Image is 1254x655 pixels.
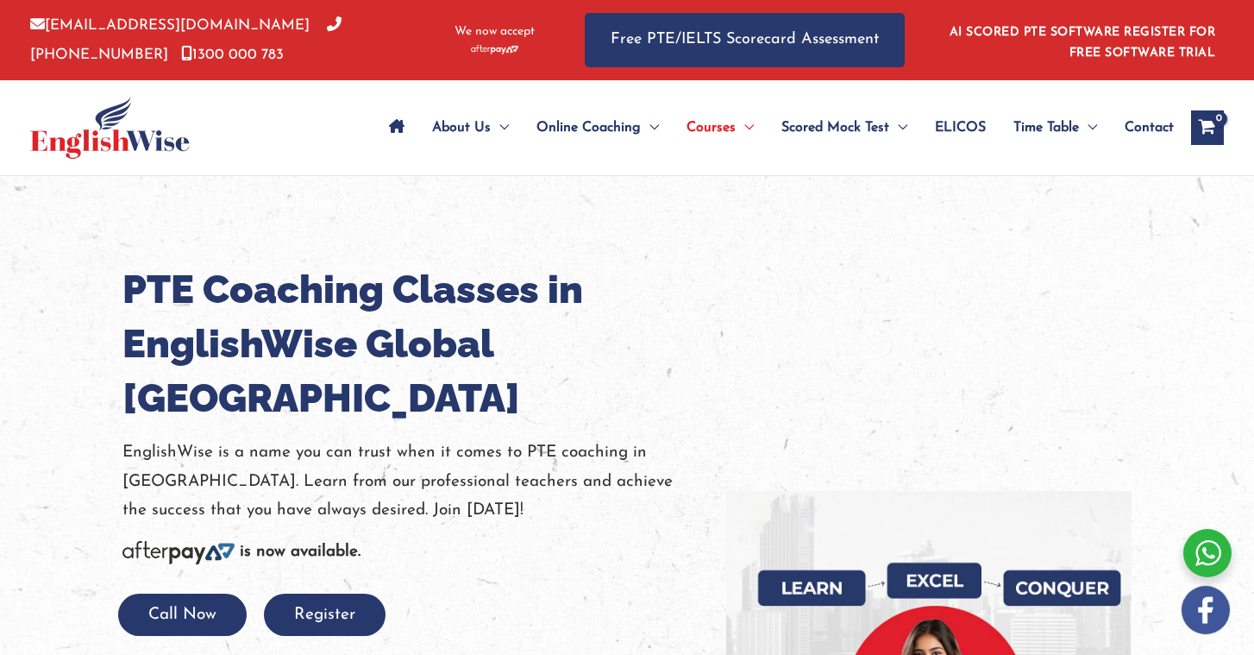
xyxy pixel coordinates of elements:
[418,98,523,158] a: About UsMenu Toggle
[122,438,700,525] p: EnglishWise is a name you can trust when it comes to PTE coaching in [GEOGRAPHIC_DATA]. Learn fro...
[264,607,386,623] a: Register
[30,97,190,159] img: cropped-ew-logo
[950,26,1216,60] a: AI SCORED PTE SOFTWARE REGISTER FOR FREE SOFTWARE TRIAL
[30,18,342,61] a: [PHONE_NUMBER]
[781,98,889,158] span: Scored Mock Test
[264,594,386,636] button: Register
[240,544,361,560] b: is now available.
[673,98,768,158] a: CoursesMenu Toggle
[1000,98,1111,158] a: Time TableMenu Toggle
[1111,98,1174,158] a: Contact
[889,98,907,158] span: Menu Toggle
[1125,98,1174,158] span: Contact
[118,607,247,623] a: Call Now
[939,12,1224,68] aside: Header Widget 1
[641,98,659,158] span: Menu Toggle
[736,98,754,158] span: Menu Toggle
[687,98,736,158] span: Courses
[375,98,1174,158] nav: Site Navigation: Main Menu
[536,98,641,158] span: Online Coaching
[585,13,905,67] a: Free PTE/IELTS Scorecard Assessment
[455,23,535,41] span: We now accept
[921,98,1000,158] a: ELICOS
[181,47,284,62] a: 1300 000 783
[432,98,491,158] span: About Us
[1191,110,1224,145] a: View Shopping Cart, empty
[122,262,700,425] h1: PTE Coaching Classes in EnglishWise Global [GEOGRAPHIC_DATA]
[30,18,310,33] a: [EMAIL_ADDRESS][DOMAIN_NAME]
[935,98,986,158] span: ELICOS
[118,594,247,636] button: Call Now
[491,98,509,158] span: Menu Toggle
[1182,586,1230,634] img: white-facebook.png
[523,98,673,158] a: Online CoachingMenu Toggle
[1079,98,1097,158] span: Menu Toggle
[471,45,518,54] img: Afterpay-Logo
[768,98,921,158] a: Scored Mock TestMenu Toggle
[1013,98,1079,158] span: Time Table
